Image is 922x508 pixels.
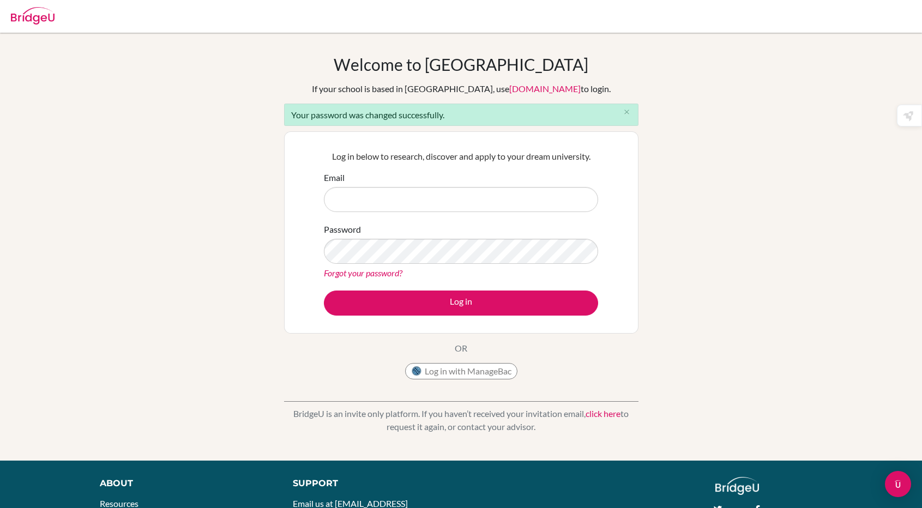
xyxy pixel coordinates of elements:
[455,342,467,355] p: OR
[334,55,588,74] h1: Welcome to [GEOGRAPHIC_DATA]
[324,223,361,236] label: Password
[616,104,638,120] button: Close
[324,291,598,316] button: Log in
[324,150,598,163] p: Log in below to research, discover and apply to your dream university.
[715,477,760,495] img: logo_white@2x-f4f0deed5e89b7ecb1c2cc34c3e3d731f90f0f143d5ea2071677605dd97b5244.png
[885,471,911,497] div: Open Intercom Messenger
[405,363,517,379] button: Log in with ManageBac
[623,108,631,116] i: close
[324,268,402,278] a: Forgot your password?
[312,82,611,95] div: If your school is based in [GEOGRAPHIC_DATA], use to login.
[293,477,449,490] div: Support
[324,171,345,184] label: Email
[284,407,638,433] p: BridgeU is an invite only platform. If you haven’t received your invitation email, to request it ...
[100,477,268,490] div: About
[11,7,55,25] img: Bridge-U
[586,408,620,419] a: click here
[509,83,581,94] a: [DOMAIN_NAME]
[284,104,638,126] div: Your password was changed successfully.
